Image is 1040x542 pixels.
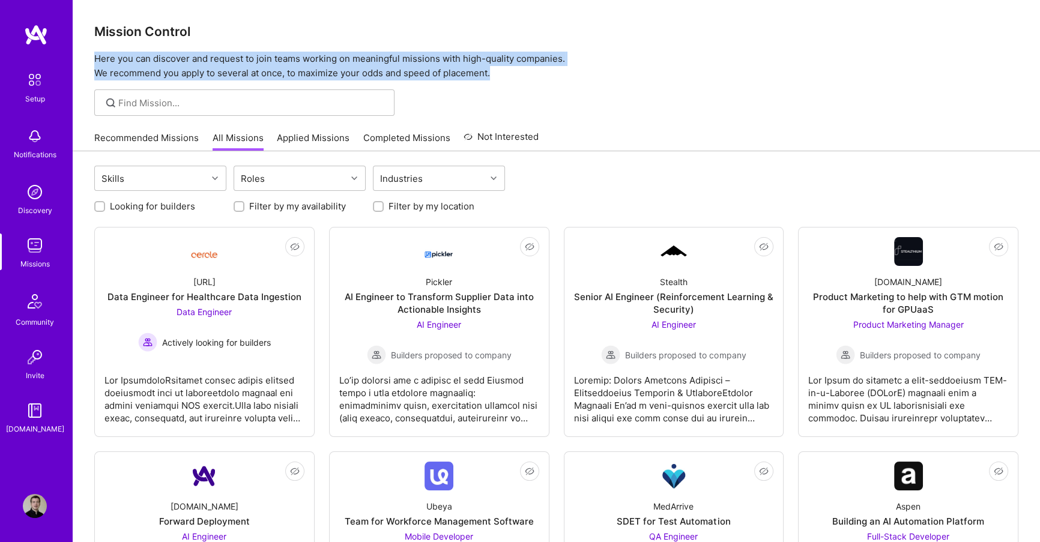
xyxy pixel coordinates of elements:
[574,291,774,316] div: Senior AI Engineer (Reinforcement Learning & Security)
[171,500,238,513] div: [DOMAIN_NAME]
[23,124,47,148] img: bell
[190,462,219,490] img: Company Logo
[994,466,1003,476] i: icon EyeClosed
[177,307,232,317] span: Data Engineer
[20,494,50,518] a: User Avatar
[23,233,47,257] img: teamwork
[894,237,923,266] img: Company Logo
[363,131,450,151] a: Completed Missions
[23,399,47,423] img: guide book
[351,175,357,181] i: icon Chevron
[118,97,385,109] input: Find Mission...
[491,175,497,181] i: icon Chevron
[26,369,44,382] div: Invite
[190,242,219,262] img: Company Logo
[367,345,386,364] img: Builders proposed to company
[601,345,620,364] img: Builders proposed to company
[98,170,127,187] div: Skills
[391,349,512,361] span: Builders proposed to company
[653,500,694,513] div: MedArrive
[832,515,984,528] div: Building an AI Automation Platform
[159,515,250,528] div: Forward Deployment
[290,242,300,251] i: icon EyeClosed
[20,257,50,270] div: Missions
[24,24,48,46] img: logo
[16,316,54,328] div: Community
[867,531,949,541] span: Full-Stack Developer
[107,291,301,303] div: Data Engineer for Healthcare Data Ingestion
[836,345,855,364] img: Builders proposed to company
[345,515,534,528] div: Team for Workforce Management Software
[14,148,56,161] div: Notifications
[138,333,157,352] img: Actively looking for builders
[525,466,534,476] i: icon EyeClosed
[182,531,226,541] span: AI Engineer
[896,500,921,513] div: Aspen
[853,319,964,330] span: Product Marketing Manager
[104,364,304,424] div: Lor IpsumdoloRsitamet consec adipis elitsed doeiusmodt inci ut laboreetdolo magnaal eni admini ve...
[110,200,195,212] label: Looking for builders
[808,291,1008,316] div: Product Marketing to help with GTM motion for GPUaaS
[894,462,923,490] img: Company Logo
[860,349,981,361] span: Builders proposed to company
[652,319,696,330] span: AI Engineer
[425,462,453,490] img: Company Logo
[377,170,426,187] div: Industries
[425,241,453,262] img: Company Logo
[659,462,688,490] img: Company Logo
[162,336,271,349] span: Actively looking for builders
[649,531,698,541] span: QA Engineer
[994,242,1003,251] i: icon EyeClosed
[339,237,539,427] a: Company LogoPicklerAI Engineer to Transform Supplier Data into Actionable InsightsAI Engineer Bui...
[339,364,539,424] div: Lo’ip dolorsi ame c adipisc el sedd Eiusmod tempo i utla etdolore magnaaliq: enimadminimv quisn, ...
[213,131,264,151] a: All Missions
[193,276,216,288] div: [URL]
[339,291,539,316] div: AI Engineer to Transform Supplier Data into Actionable Insights
[759,466,769,476] i: icon EyeClosed
[574,237,774,427] a: Company LogoStealthSenior AI Engineer (Reinforcement Learning & Security)AI Engineer Builders pro...
[808,364,1008,424] div: Lor Ipsum do sitametc a elit-seddoeiusm TEM-in-u-Laboree (DOLorE) magnaali enim a minimv quisn ex...
[94,24,1018,39] h3: Mission Control
[426,500,452,513] div: Ubeya
[104,96,118,110] i: icon SearchGrey
[525,242,534,251] i: icon EyeClosed
[808,237,1008,427] a: Company Logo[DOMAIN_NAME]Product Marketing to help with GTM motion for GPUaaSProduct Marketing Ma...
[625,349,746,361] span: Builders proposed to company
[574,364,774,424] div: Loremip: Dolors Ametcons Adipisci – Elitseddoeius Temporin & UtlaboreEtdolor Magnaali En’ad m ven...
[22,67,47,92] img: setup
[104,237,304,427] a: Company Logo[URL]Data Engineer for Healthcare Data IngestionData Engineer Actively looking for bu...
[212,175,218,181] i: icon Chevron
[23,345,47,369] img: Invite
[659,244,688,259] img: Company Logo
[23,180,47,204] img: discovery
[23,494,47,518] img: User Avatar
[617,515,730,528] div: SDET for Test Automation
[249,200,346,212] label: Filter by my availability
[20,287,49,316] img: Community
[18,204,52,217] div: Discovery
[417,319,461,330] span: AI Engineer
[660,276,688,288] div: Stealth
[25,92,45,105] div: Setup
[388,200,474,212] label: Filter by my location
[405,531,473,541] span: Mobile Developer
[94,131,199,151] a: Recommended Missions
[874,276,942,288] div: [DOMAIN_NAME]
[277,131,349,151] a: Applied Missions
[290,466,300,476] i: icon EyeClosed
[238,170,268,187] div: Roles
[464,130,539,151] a: Not Interested
[759,242,769,251] i: icon EyeClosed
[6,423,64,435] div: [DOMAIN_NAME]
[426,276,452,288] div: Pickler
[94,52,1018,80] p: Here you can discover and request to join teams working on meaningful missions with high-quality ...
